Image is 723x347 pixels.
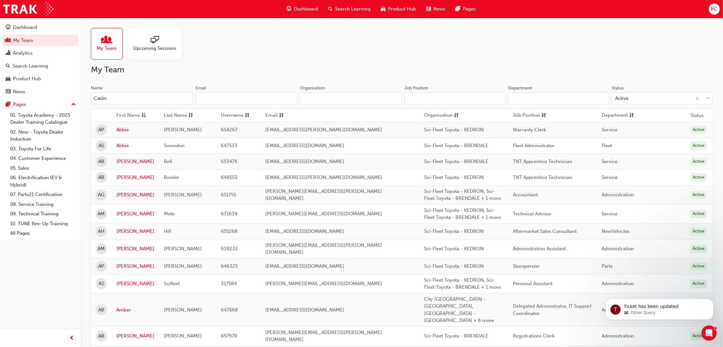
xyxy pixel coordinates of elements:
[116,174,154,181] a: [PERSON_NAME]
[602,112,628,120] span: Department
[8,190,78,200] a: 07. Parts21 Certification
[133,45,176,52] span: Upcoming Sessions
[513,333,555,339] span: Registrations Clerk
[513,174,572,180] span: TNT Apprentice Technician
[221,127,237,133] span: 654267
[99,280,104,287] span: AS
[513,159,572,164] span: TNT Apprentice Technician
[711,5,717,13] span: KC
[513,246,566,252] span: Administration Assistant
[690,210,707,218] div: Active
[164,281,180,286] span: Scifleet
[164,211,175,217] span: Mole
[3,99,78,110] button: Pages
[164,112,199,120] button: Last Namesorting-icon
[424,159,488,164] span: Sci-Fleet Toyota - BRENDALE
[424,207,501,220] span: Sci-Fleet Toyota - KEDRON, Sci-Fleet Toyota - BRENDALE + 1 more
[424,174,484,180] span: Sci-Fleet Toyota - KEDRON
[6,38,10,43] span: people-icon
[8,209,78,219] a: 09. Technical Training
[450,3,481,16] a: pages-iconPages
[6,50,10,56] span: chart-icon
[690,126,707,134] div: Active
[116,210,154,218] a: [PERSON_NAME]
[245,112,249,120] span: sorting-icon
[701,325,717,341] iframe: Intercom live chat
[3,35,78,46] a: My Team
[615,95,629,102] div: Active
[279,112,284,120] span: sorting-icon
[265,188,382,201] span: [PERSON_NAME][EMAIL_ADDRESS][PERSON_NAME][DOMAIN_NAME]
[602,112,636,120] button: Departmentsorting-icon
[98,174,104,181] span: AB
[116,306,154,314] a: Amber
[3,60,78,72] a: Search Learning
[141,112,146,120] span: asc-icon
[98,191,105,199] span: AG
[424,333,488,339] span: Sci-Fleet Toyota - BRENDALE
[424,143,488,148] span: Sci-Fleet Toyota - BRENDALE
[265,281,382,286] span: [PERSON_NAME][EMAIL_ADDRESS][DOMAIN_NAME]
[690,157,707,166] div: Active
[6,76,10,82] span: car-icon
[335,5,371,13] span: Search Learning
[3,73,78,85] a: Product Hub
[221,211,237,217] span: 631639
[116,158,154,165] a: [PERSON_NAME]
[404,85,428,91] div: Job Position
[8,228,78,238] a: All Pages
[690,262,707,271] div: Active
[116,332,154,340] a: [PERSON_NAME]
[265,330,382,343] span: [PERSON_NAME][EMAIL_ADDRESS][PERSON_NAME][DOMAIN_NAME]
[151,36,159,45] span: sessionType_ONLINE_URL-icon
[221,263,238,269] span: 646325
[91,85,103,91] div: Name
[265,174,382,180] span: [EMAIL_ADDRESS][PERSON_NAME][DOMAIN_NAME]
[265,263,344,269] span: [EMAIL_ADDRESS][DOMAIN_NAME]
[513,112,540,120] span: Job Position
[8,173,78,190] a: 06. Electrification (EV & Hybrid)
[265,211,382,217] span: [PERSON_NAME][EMAIL_ADDRESS][DOMAIN_NAME]
[513,192,538,198] span: Accountant
[424,228,484,234] span: Sci-Fleet Toyota - KEDRON
[709,3,720,15] button: KC
[513,143,555,148] span: Fleet Administrator
[98,158,104,165] span: AB
[164,159,172,164] span: Bell
[265,242,382,255] span: [PERSON_NAME][EMAIL_ADDRESS][PERSON_NAME][DOMAIN_NAME]
[13,24,37,31] div: Dashboard
[463,5,476,13] span: Pages
[602,263,613,269] span: Parts
[116,142,154,149] a: Abbie
[6,89,10,95] span: news-icon
[508,85,532,91] div: Department
[513,112,548,120] button: Job Positionsorting-icon
[164,263,202,269] span: [PERSON_NAME]
[602,333,634,339] span: Administration
[424,263,484,269] span: Sci-Fleet Toyota - KEDRON
[164,307,202,313] span: [PERSON_NAME]
[99,142,104,149] span: AS
[164,246,202,252] span: [PERSON_NAME]
[602,228,629,234] span: NewVehicles
[513,281,552,286] span: Personal Assistant
[221,112,256,120] button: Usernamesorting-icon
[6,25,10,30] span: guage-icon
[6,63,10,69] span: search-icon
[690,227,707,236] div: Active
[690,245,707,253] div: Active
[6,102,10,108] span: pages-icon
[91,65,713,75] h2: My Team
[98,228,105,235] span: AH
[98,245,105,252] span: AM
[116,112,140,120] span: First Name
[196,92,298,104] input: Email
[13,62,48,70] div: Search Learning
[8,110,78,127] a: 01. Toyota Academy - 2025 Dealer Training Catalogue
[596,285,723,330] iframe: Intercom notifications message
[98,210,105,218] span: AM
[424,112,453,120] span: Organisation
[164,333,202,339] span: [PERSON_NAME]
